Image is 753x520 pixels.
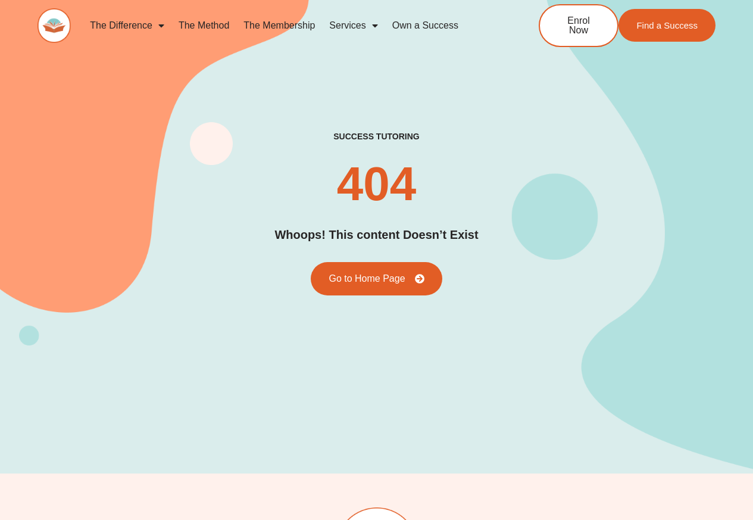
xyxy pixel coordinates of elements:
a: The Difference [83,12,171,39]
a: The Method [171,12,236,39]
a: Services [322,12,385,39]
a: The Membership [236,12,322,39]
span: Enrol Now [558,16,599,35]
span: Go to Home Page [329,274,405,284]
span: Find a Success [636,21,698,30]
nav: Menu [83,12,499,39]
a: Find a Success [618,9,715,42]
a: Go to Home Page [311,262,442,295]
a: Enrol Now [539,4,618,47]
h2: success tutoring [333,131,419,142]
h2: 404 [337,160,416,208]
a: Own a Success [385,12,465,39]
h2: Whoops! This content Doesn’t Exist [274,226,478,244]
